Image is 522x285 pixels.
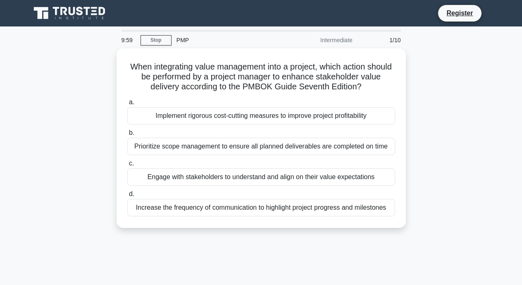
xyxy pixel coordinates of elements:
[127,107,395,125] div: Implement rigorous cost-cutting measures to improve project profitability
[358,32,406,48] div: 1/10
[117,32,141,48] div: 9:59
[127,199,395,216] div: Increase the frequency of communication to highlight project progress and milestones
[127,168,395,186] div: Engage with stakeholders to understand and align on their value expectations
[129,190,134,197] span: d.
[127,138,395,155] div: Prioritize scope management to ensure all planned deliverables are completed on time
[172,32,285,48] div: PMP
[285,32,358,48] div: Intermediate
[126,62,396,92] h5: When integrating value management into a project, which action should be performed by a project m...
[129,160,134,167] span: c.
[141,35,172,46] a: Stop
[129,129,134,136] span: b.
[441,8,478,18] a: Register
[129,98,134,105] span: a.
